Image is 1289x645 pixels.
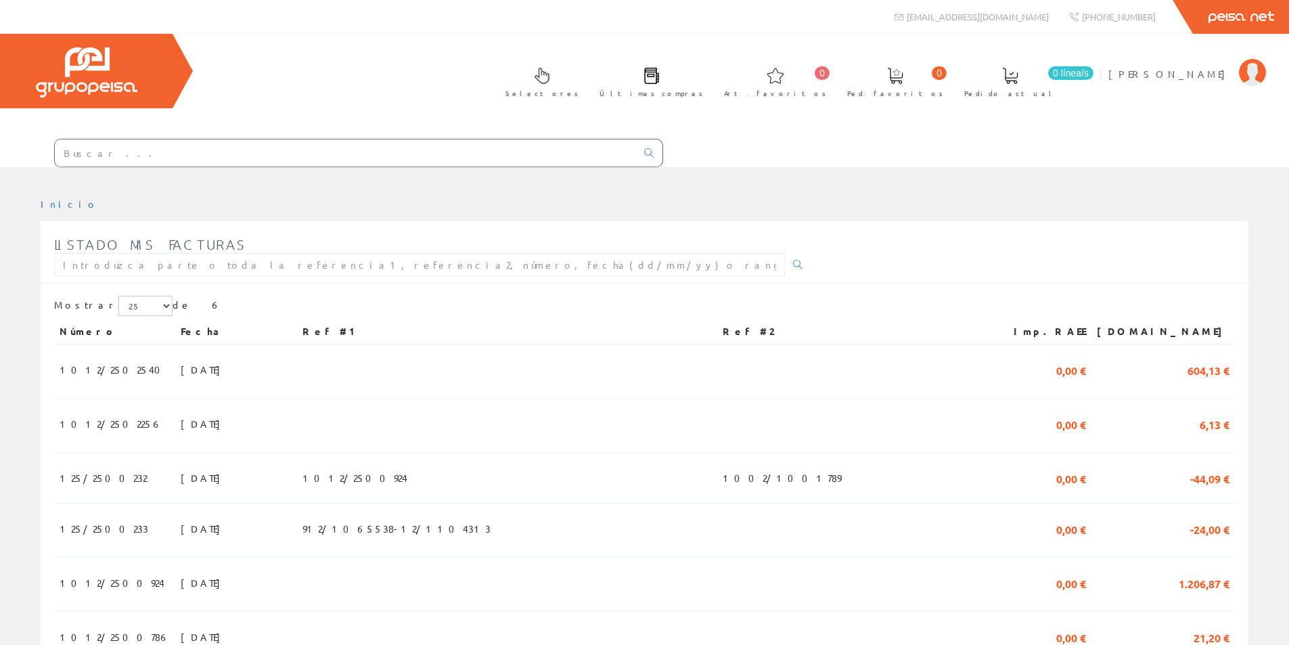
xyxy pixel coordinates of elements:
span: -24,00 € [1190,517,1229,540]
label: Mostrar [54,296,173,316]
span: 1012/2500924 [302,466,407,489]
span: Pedido actual [964,87,1056,100]
span: [DATE] [181,571,227,594]
a: Selectores [492,56,585,106]
span: 0,00 € [1056,358,1086,381]
input: Introduzca parte o toda la referencia1, referencia2, número, fecha(dd/mm/yy) o rango de fechas(dd... [54,253,785,276]
a: [PERSON_NAME] [1108,56,1266,69]
span: 0,00 € [1056,466,1086,489]
span: 1012/2502256 [60,412,162,435]
span: Ped. favoritos [847,87,943,100]
span: [DATE] [181,412,227,435]
div: de 6 [54,296,1235,319]
span: Art. favoritos [724,87,826,100]
span: [PERSON_NAME] [1108,67,1232,81]
a: Últimas compras [586,56,710,106]
span: [DATE] [181,517,227,540]
span: [DATE] [181,466,227,489]
span: 0,00 € [1056,412,1086,435]
span: 125/2500232 [60,466,147,489]
th: Fecha [175,319,297,344]
th: Ref #2 [717,319,990,344]
span: [DATE] [181,358,227,381]
img: Grupo Peisa [36,47,137,97]
span: 912/1065538-12/1104313 [302,517,491,540]
span: 0,00 € [1056,571,1086,594]
span: 604,13 € [1188,358,1229,381]
span: [PHONE_NUMBER] [1082,11,1156,22]
span: 1012/2500924 [60,571,164,594]
a: Inicio [41,198,98,210]
span: 1.206,87 € [1179,571,1229,594]
span: Selectores [505,87,579,100]
th: Imp.RAEE [990,319,1091,344]
span: 1012/2502540 [60,358,168,381]
span: [EMAIL_ADDRESS][DOMAIN_NAME] [907,11,1049,22]
span: 125/2500233 [60,517,148,540]
span: 0 [815,66,830,80]
span: -44,09 € [1190,466,1229,489]
span: 6,13 € [1200,412,1229,435]
span: 1002/1001789 [723,466,841,489]
span: 0 línea/s [1048,66,1093,80]
span: Últimas compras [600,87,703,100]
th: Número [54,319,175,344]
span: Listado mis facturas [54,236,246,252]
input: Buscar ... [55,139,636,166]
span: 0,00 € [1056,517,1086,540]
th: [DOMAIN_NAME] [1091,319,1235,344]
th: Ref #1 [297,319,717,344]
select: Mostrar [118,296,173,316]
span: 0 [932,66,947,80]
